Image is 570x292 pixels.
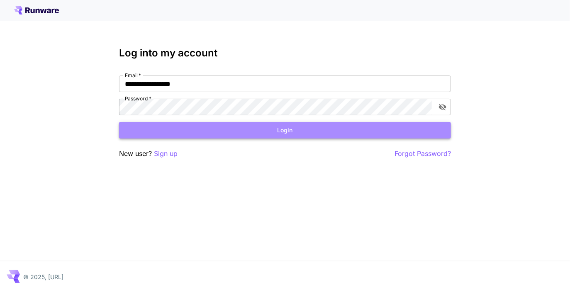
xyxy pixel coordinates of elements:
[119,47,451,59] h3: Log into my account
[395,148,451,159] button: Forgot Password?
[119,122,451,139] button: Login
[435,100,450,114] button: toggle password visibility
[119,148,178,159] p: New user?
[23,273,63,281] p: © 2025, [URL]
[125,95,151,102] label: Password
[154,148,178,159] button: Sign up
[125,72,141,79] label: Email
